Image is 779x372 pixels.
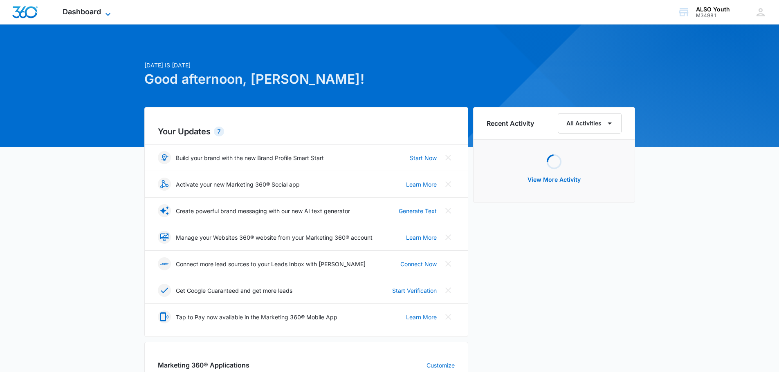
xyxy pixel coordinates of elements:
[400,260,437,268] a: Connect Now
[214,127,224,136] div: 7
[519,170,589,189] button: View More Activity
[176,260,366,268] p: Connect more lead sources to your Leads Inbox with [PERSON_NAME]
[442,284,455,297] button: Close
[487,118,534,128] h6: Recent Activity
[176,233,373,242] p: Manage your Websites 360® website from your Marketing 360® account
[158,125,455,138] h2: Your Updates
[696,6,730,13] div: account name
[406,233,437,242] a: Learn More
[158,360,249,370] h2: Marketing 360® Applications
[63,7,101,16] span: Dashboard
[442,310,455,323] button: Close
[392,286,437,295] a: Start Verification
[176,180,300,189] p: Activate your new Marketing 360® Social app
[144,69,468,89] h1: Good afternoon, [PERSON_NAME]!
[399,207,437,215] a: Generate Text
[176,207,350,215] p: Create powerful brand messaging with our new AI text generator
[558,113,622,134] button: All Activities
[696,13,730,18] div: account id
[176,313,337,321] p: Tap to Pay now available in the Marketing 360® Mobile App
[442,178,455,191] button: Close
[427,361,455,370] a: Customize
[442,204,455,217] button: Close
[176,154,324,162] p: Build your brand with the new Brand Profile Smart Start
[442,257,455,270] button: Close
[410,154,437,162] a: Start Now
[406,180,437,189] a: Learn More
[406,313,437,321] a: Learn More
[442,151,455,164] button: Close
[176,286,292,295] p: Get Google Guaranteed and get more leads
[442,231,455,244] button: Close
[144,61,468,69] p: [DATE] is [DATE]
